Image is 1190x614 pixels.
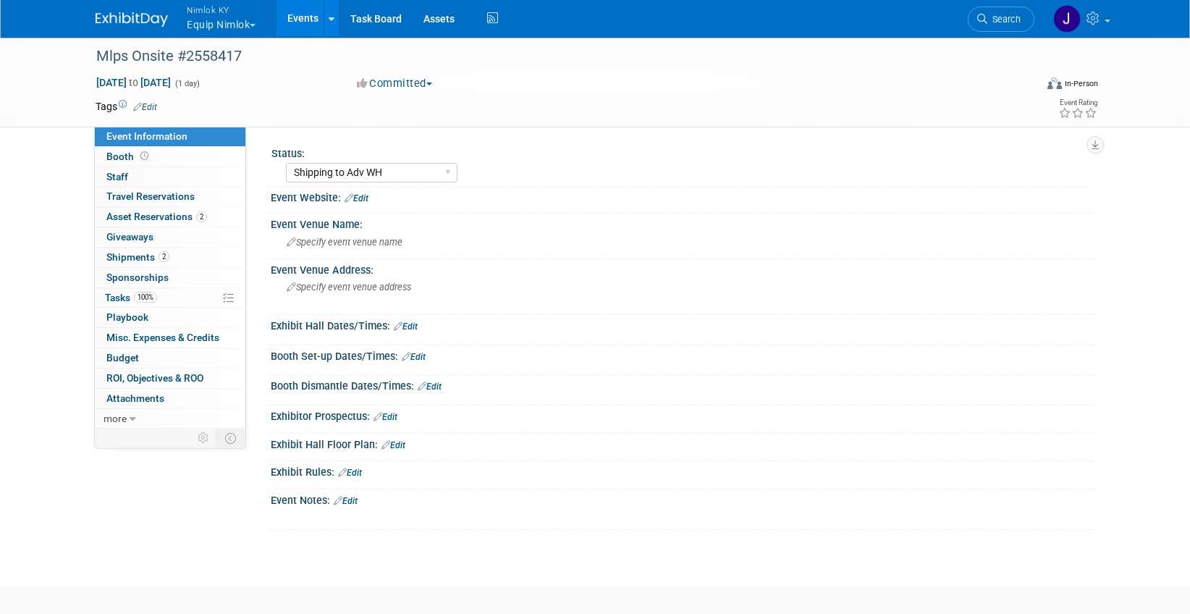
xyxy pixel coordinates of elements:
div: Event Format [949,75,1098,97]
a: Search [968,7,1034,32]
div: Exhibit Hall Dates/Times: [271,315,1094,334]
span: Specify event venue name [287,237,402,248]
a: Playbook [95,308,245,327]
a: Edit [334,496,358,506]
span: Tasks [105,292,157,303]
a: Giveaways [95,227,245,247]
a: Sponsorships [95,268,245,287]
div: Event Venue Address: [271,259,1094,277]
span: 100% [134,292,157,303]
span: ROI, Objectives & ROO [106,372,203,384]
a: Attachments [95,389,245,408]
span: Playbook [106,311,148,323]
td: Toggle Event Tabs [216,429,246,447]
span: Travel Reservations [106,190,195,202]
a: Edit [374,412,397,422]
span: Giveaways [106,231,153,243]
a: Misc. Expenses & Credits [95,328,245,348]
span: Booth [106,151,151,162]
div: Booth Dismantle Dates/Times: [271,375,1094,394]
a: Edit [381,440,405,450]
a: Edit [394,321,418,332]
button: Committed [352,76,438,91]
div: Booth Set-up Dates/Times: [271,345,1094,364]
span: Booth not reserved yet [138,151,151,161]
div: Event Venue Name: [271,214,1094,232]
span: Staff [106,171,128,182]
a: Edit [402,352,426,362]
span: Search [987,14,1021,25]
img: Jamie Dunn [1053,5,1081,33]
span: 2 [159,251,169,262]
span: [DATE] [DATE] [96,76,172,89]
img: Format-Inperson.png [1047,77,1062,89]
div: Exhibit Hall Floor Plan: [271,434,1094,453]
img: ExhibitDay [96,12,168,27]
a: Travel Reservations [95,187,245,206]
a: Asset Reservations2 [95,207,245,227]
div: Event Website: [271,187,1094,206]
a: Shipments2 [95,248,245,267]
span: Misc. Expenses & Credits [106,332,219,343]
span: Specify event venue address [287,282,411,293]
div: Exhibitor Prospectus: [271,405,1094,424]
a: Edit [418,382,442,392]
a: Booth [95,147,245,167]
span: Sponsorships [106,272,169,283]
a: ROI, Objectives & ROO [95,369,245,388]
span: Asset Reservations [106,211,207,222]
span: Attachments [106,392,164,404]
td: Personalize Event Tab Strip [191,429,216,447]
a: Tasks100% [95,288,245,308]
div: Event Notes: [271,489,1094,508]
a: Event Information [95,127,245,146]
a: Edit [133,102,157,112]
div: Exhibit Rules: [271,461,1094,480]
a: Edit [338,468,362,478]
span: to [127,77,140,88]
span: Shipments [106,251,169,263]
td: Tags [96,99,157,114]
div: Event Rating [1058,99,1097,106]
span: Budget [106,352,139,363]
a: more [95,409,245,429]
a: Staff [95,167,245,187]
div: Mlps Onsite #2558417 [91,43,1013,70]
span: (1 day) [174,79,200,88]
div: Status: [271,143,1088,161]
div: In-Person [1064,78,1098,89]
span: Event Information [106,130,187,142]
span: Nimlok KY [187,2,256,17]
span: 2 [196,211,207,222]
span: more [104,413,127,424]
a: Edit [345,193,368,203]
a: Budget [95,348,245,368]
